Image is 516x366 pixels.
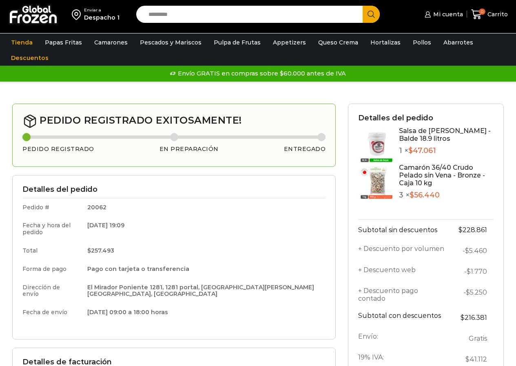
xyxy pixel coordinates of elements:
a: Appetizers [269,35,310,50]
h3: En preparación [159,146,219,153]
a: 0 Carrito [471,5,508,24]
td: - [449,261,494,282]
span: Mi cuenta [431,10,463,18]
span: $ [87,247,91,254]
h2: Pedido registrado exitosamente! [22,114,326,129]
td: Gratis [449,328,494,349]
h3: Detalles del pedido [22,185,326,194]
span: $ [410,191,414,200]
p: 1 × [399,146,494,155]
bdi: 56.440 [410,191,440,200]
a: Papas Fritas [41,35,86,50]
h3: Pedido registrado [22,146,94,153]
a: Pescados y Mariscos [136,35,206,50]
bdi: 228.861 [458,226,487,234]
td: Total [22,242,82,260]
a: Salsa de [PERSON_NAME] - Balde 18.9 litros [399,127,491,142]
bdi: 257.493 [87,247,114,254]
th: + Descuento web [358,261,449,282]
td: - [449,282,494,307]
td: Fecha de envío [22,303,82,320]
span: $ [465,355,469,363]
a: Pollos [409,35,435,50]
td: 20062 [82,198,326,216]
bdi: 1.770 [467,268,487,275]
a: Abarrotes [439,35,477,50]
a: Descuentos [7,50,53,66]
h3: Detalles del pedido [358,114,494,123]
td: - [449,240,494,261]
img: address-field-icon.svg [72,7,84,21]
button: Search button [363,6,380,23]
td: Dirección de envío [22,278,82,304]
p: 3 × [399,191,494,200]
span: $ [458,226,463,234]
h3: Entregado [284,146,326,153]
th: + Descuento pago contado [358,282,449,307]
td: [DATE] 19:09 [82,216,326,242]
span: $ [461,314,465,322]
bdi: 216.381 [461,314,487,322]
td: Pedido # [22,198,82,216]
bdi: 47.061 [408,146,436,155]
td: Forma de pago [22,260,82,278]
a: Queso Crema [314,35,362,50]
bdi: 5.460 [465,247,487,255]
a: Camarón 36/40 Crudo Pelado sin Vena - Bronze - Caja 10 kg [399,164,485,187]
bdi: 5.250 [466,288,487,296]
a: Hortalizas [366,35,405,50]
div: Despacho 1 [84,13,120,22]
span: $ [465,247,469,255]
th: + Descuento por volumen [358,240,449,261]
th: Subtotal con descuentos [358,307,449,328]
span: Carrito [485,10,508,18]
span: $ [408,146,413,155]
td: [DATE] 09:00 a 18:00 horas [82,303,326,320]
a: Camarones [90,35,132,50]
span: 41.112 [465,355,487,363]
a: Tienda [7,35,37,50]
td: El Mirador Poniente 1281, 1281 portal, [GEOGRAPHIC_DATA][PERSON_NAME][GEOGRAPHIC_DATA], [GEOGRAPH... [82,278,326,304]
span: 0 [479,9,485,15]
span: $ [466,288,470,296]
td: Fecha y hora del pedido [22,216,82,242]
th: Envío: [358,328,449,349]
td: Pago con tarjeta o transferencia [82,260,326,278]
div: Enviar a [84,7,120,13]
th: Subtotal sin descuentos [358,219,449,240]
a: Mi cuenta [423,6,463,22]
span: $ [467,268,471,275]
a: Pulpa de Frutas [210,35,265,50]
